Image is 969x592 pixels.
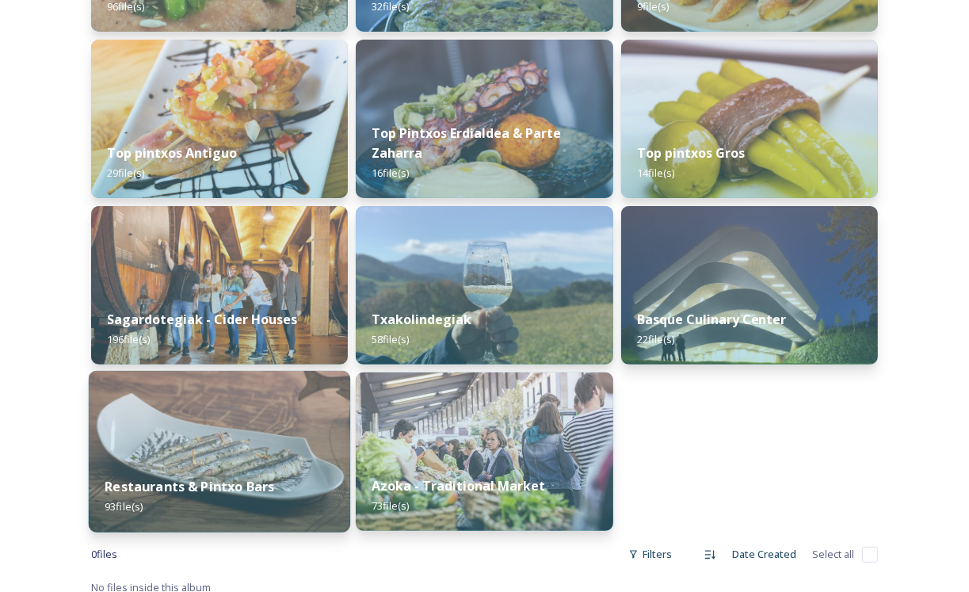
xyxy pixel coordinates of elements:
[372,311,471,328] strong: Txakolindegiak
[107,144,237,162] strong: Top pintxos Antiguo
[105,478,274,495] strong: Restaurants & Pintxo Bars
[356,206,612,365] img: Copa-txak.JPG
[372,477,545,495] strong: Azoka - Traditional Market
[107,166,144,180] span: 29 file(s)
[356,372,612,531] img: San%2520Sebasti%25C3%25A1n_Dietmar%2520Denger-75.jpg
[372,498,409,513] span: 73 file(s)
[637,332,674,346] span: 22 file(s)
[356,40,612,198] img: parte-zaharreko-pintxoak_29592583328_o.jpg
[372,332,409,346] span: 58 file(s)
[107,332,150,346] span: 196 file(s)
[637,166,674,180] span: 14 file(s)
[812,547,854,562] span: Select all
[637,311,787,328] strong: Basque Culinary Center
[105,499,143,514] span: 93 file(s)
[637,144,745,162] strong: Top pintxos Gros
[91,547,117,562] span: 0 file s
[89,371,351,533] img: Anchoas%2520fritas%2520en%2520aceite%2520de%2520oliva%2520con%2520ajo%2520y%2520guindilla.jpg
[91,40,348,198] img: antiguoko-pintxoak_43319651301_o.jpg
[372,124,561,162] strong: Top Pintxos Erdialdea & Parte Zaharra
[620,539,680,570] div: Filters
[621,40,878,198] img: pintxoak-gros_42726139824_o.jpg
[91,206,348,365] img: 2209%2520Sidreria%2520petritegi_050b.jpg
[724,539,804,570] div: Date Created
[107,311,297,328] strong: Sagardotegiak - Cider Houses
[372,166,409,180] span: 16 file(s)
[621,206,878,365] img: pantalla-16.jpg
